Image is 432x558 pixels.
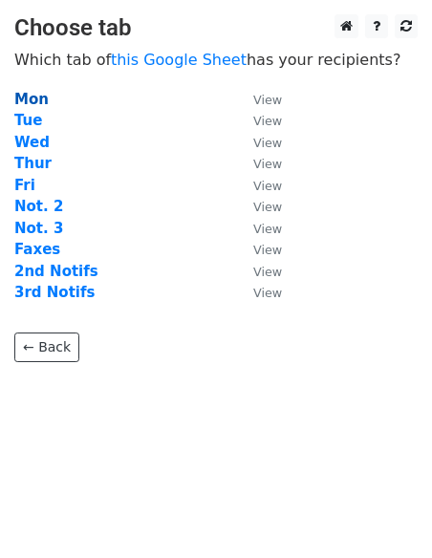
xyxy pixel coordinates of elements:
a: View [234,134,282,151]
h3: Choose tab [14,14,418,42]
a: Not. 2 [14,198,63,215]
small: View [253,179,282,193]
small: View [253,200,282,214]
small: View [253,157,282,171]
a: View [234,198,282,215]
small: View [253,136,282,150]
a: View [234,155,282,172]
a: Thur [14,155,52,172]
a: View [234,220,282,237]
small: View [253,93,282,107]
a: Mon [14,91,49,108]
a: Faxes [14,241,60,258]
a: 3rd Notifs [14,284,95,301]
iframe: Chat Widget [336,466,432,558]
small: View [253,222,282,236]
a: View [234,91,282,108]
a: View [234,284,282,301]
small: View [253,114,282,128]
a: Wed [14,134,50,151]
small: View [253,286,282,300]
a: Tue [14,112,42,129]
a: this Google Sheet [111,51,247,69]
a: Fri [14,177,35,194]
a: 2nd Notifs [14,263,98,280]
a: ← Back [14,333,79,362]
a: View [234,241,282,258]
a: View [234,177,282,194]
small: View [253,243,282,257]
a: Not. 3 [14,220,63,237]
small: View [253,265,282,279]
a: View [234,263,282,280]
a: View [234,112,282,129]
p: Which tab of has your recipients? [14,50,418,70]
